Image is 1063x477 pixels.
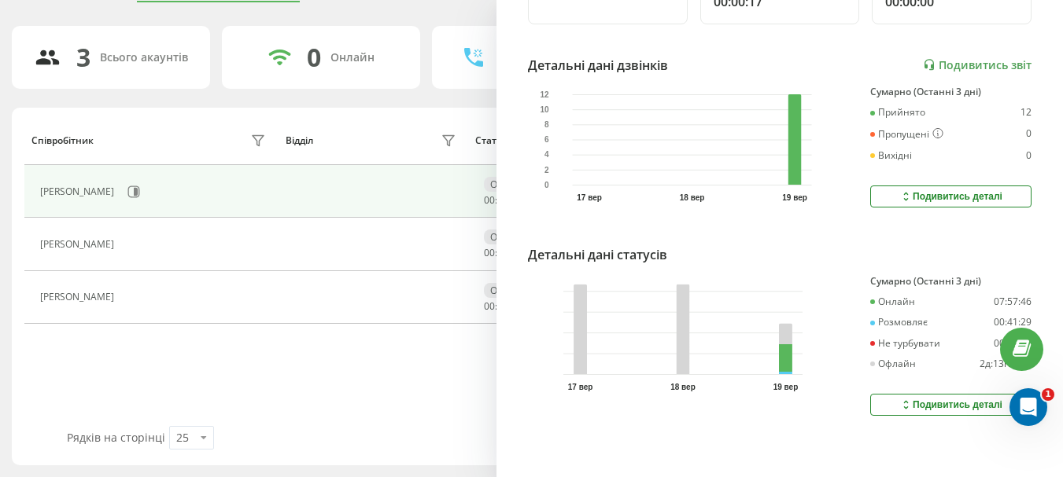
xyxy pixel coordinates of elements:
div: Офлайн [870,358,916,369]
div: 12 [1021,107,1032,118]
div: [PERSON_NAME] [40,239,118,250]
div: [PERSON_NAME] [40,186,118,197]
span: Рядків на сторінці [67,430,165,445]
button: Подивитись деталі [870,185,1032,207]
div: Всього акаунтів [100,51,188,64]
text: 8 [544,120,549,129]
text: 18 вер [670,383,696,391]
a: Подивитись звіт [923,58,1032,72]
div: Офлайн [484,283,534,298]
div: 00:00:00 [994,338,1032,349]
iframe: Intercom live chat [1009,388,1047,426]
div: : : [484,248,522,259]
text: 0 [544,181,549,189]
div: Статус [475,135,506,146]
div: Сумарно (Останні 3 дні) [870,86,1032,97]
text: 2 [544,165,549,174]
div: 25 [176,430,189,446]
text: 6 [544,135,549,144]
text: 17 вер [568,383,593,391]
div: Сумарно (Останні 3 дні) [870,276,1032,287]
div: Офлайн [484,229,534,244]
div: 3 [76,42,90,72]
text: 10 [540,105,549,114]
button: Подивитись деталі [870,394,1032,416]
text: 19 вер [782,193,807,202]
div: 07:57:46 [994,296,1032,307]
div: Відділ [286,135,313,146]
div: Онлайн [330,51,375,64]
div: 0 [1026,128,1032,141]
span: 00 [484,299,495,313]
div: 0 [307,42,321,72]
div: : : [484,301,522,312]
div: 00:41:29 [994,317,1032,328]
div: Прийнято [870,107,925,118]
div: Пропущені [870,128,943,141]
text: 4 [544,150,549,159]
div: Співробітник [31,135,94,146]
div: Вихідні [870,150,912,161]
span: 1 [1042,388,1054,401]
div: [PERSON_NAME] [40,292,118,303]
text: 18 вер [680,193,705,202]
text: 19 вер [773,383,799,391]
text: 17 вер [577,193,602,202]
div: : : [484,195,522,206]
div: Онлайн [870,296,915,307]
div: Подивитись деталі [899,398,1002,411]
div: Детальні дані статусів [528,245,667,264]
div: 0 [1026,150,1032,161]
div: Офлайн [484,177,534,192]
text: 12 [540,90,549,99]
div: Розмовляє [870,317,928,328]
div: 2д:13г:33хв [980,358,1032,369]
div: Подивитись деталі [899,190,1002,203]
div: Детальні дані дзвінків [528,56,668,75]
span: 00 [484,246,495,259]
div: Не турбувати [870,338,940,349]
span: 00 [484,193,495,207]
